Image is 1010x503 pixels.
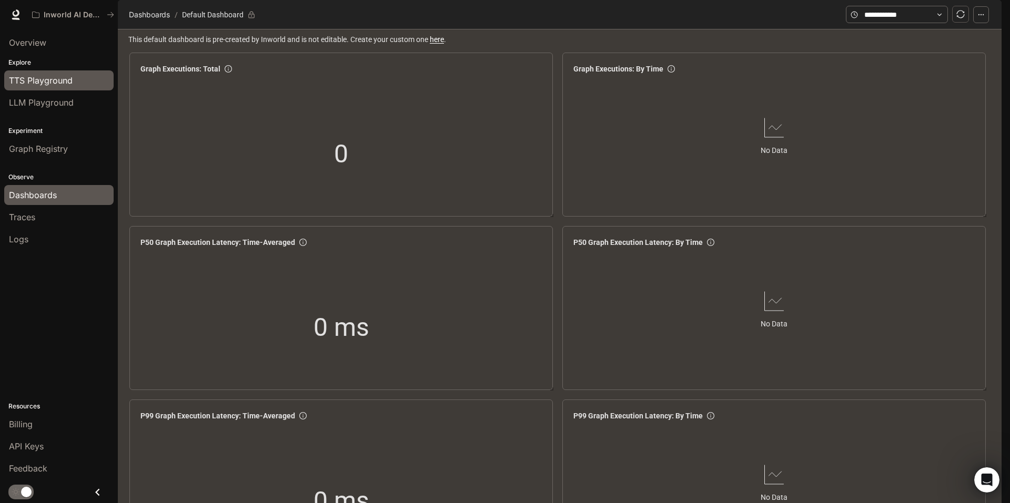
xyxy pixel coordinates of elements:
[180,5,246,25] article: Default Dashboard
[956,10,965,18] span: sync
[974,467,999,492] iframe: Intercom live chat
[334,134,348,173] span: 0
[573,63,663,75] span: Graph Executions: By Time
[299,239,307,246] span: info-circle
[573,410,703,422] span: P99 Graph Execution Latency: By Time
[27,4,119,25] button: All workspaces
[140,63,220,75] span: Graph Executions: Total
[573,237,703,248] span: P50 Graph Execution Latency: By Time
[128,34,993,45] span: This default dashboard is pre-created by Inworld and is not editable. Create your custom one .
[225,65,232,73] span: info-circle
[175,9,178,20] span: /
[140,410,295,422] span: P99 Graph Execution Latency: Time-Averaged
[707,239,714,246] span: info-circle
[44,11,103,19] p: Inworld AI Demos
[761,145,787,156] article: No Data
[430,35,444,44] a: here
[761,318,787,330] article: No Data
[707,412,714,419] span: info-circle
[129,8,170,21] span: Dashboards
[140,237,295,248] span: P50 Graph Execution Latency: Time-Averaged
[126,8,173,21] button: Dashboards
[299,412,307,419] span: info-circle
[761,491,787,503] article: No Data
[314,307,369,347] span: 0 ms
[668,65,675,73] span: info-circle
